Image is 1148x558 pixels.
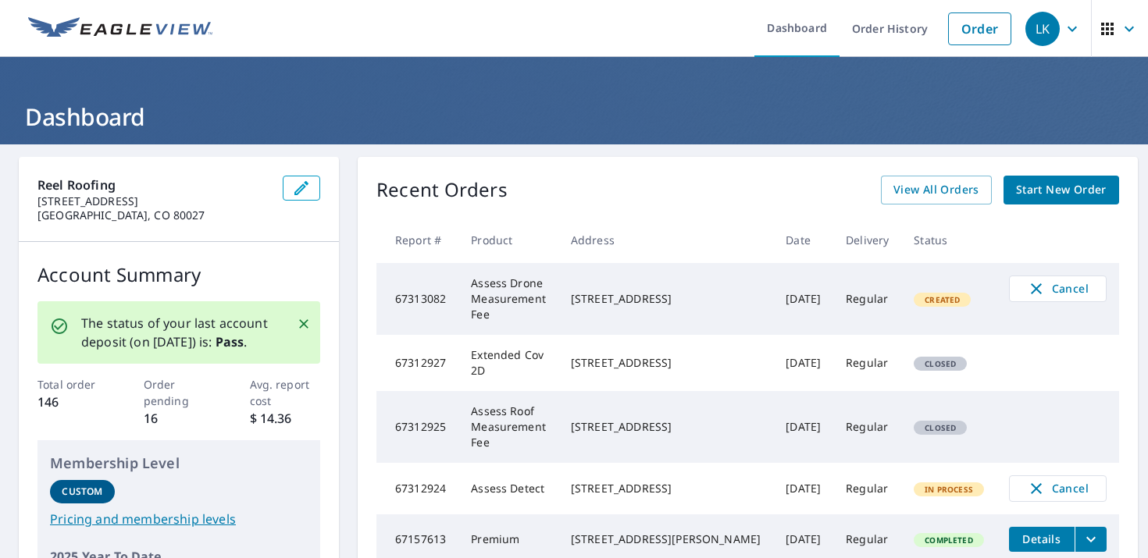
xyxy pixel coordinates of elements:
[558,217,773,263] th: Address
[376,217,458,263] th: Report #
[773,391,833,463] td: [DATE]
[376,463,458,514] td: 67312924
[37,208,270,222] p: [GEOGRAPHIC_DATA], CO 80027
[1025,279,1090,298] span: Cancel
[250,409,321,428] p: $ 14.36
[458,463,558,514] td: Assess Detect
[1009,475,1107,502] button: Cancel
[37,261,320,289] p: Account Summary
[915,294,969,305] span: Created
[893,180,979,200] span: View All Orders
[833,335,901,391] td: Regular
[915,535,982,546] span: Completed
[1016,180,1107,200] span: Start New Order
[50,510,308,528] a: Pricing and membership levels
[1004,176,1119,204] a: Start New Order
[1009,275,1107,302] button: Cancel
[294,314,314,334] button: Close
[458,263,558,335] td: Assess Drone Measurement Fee
[571,291,761,307] div: [STREET_ADDRESS]
[37,194,270,208] p: [STREET_ADDRESS]
[1018,531,1065,546] span: Details
[37,176,270,194] p: Reel Roofing
[901,217,996,263] th: Status
[1075,527,1107,552] button: filesDropdownBtn-67157613
[1025,479,1090,498] span: Cancel
[881,176,992,204] a: View All Orders
[948,12,1011,45] a: Order
[833,263,901,335] td: Regular
[81,314,278,351] p: The status of your last account deposit (on [DATE]) is: .
[915,422,965,433] span: Closed
[915,484,982,495] span: In Process
[458,391,558,463] td: Assess Roof Measurement Fee
[37,393,109,411] p: 146
[915,358,965,369] span: Closed
[571,531,761,547] div: [STREET_ADDRESS][PERSON_NAME]
[571,481,761,496] div: [STREET_ADDRESS]
[773,263,833,335] td: [DATE]
[376,335,458,391] td: 67312927
[376,263,458,335] td: 67313082
[571,419,761,435] div: [STREET_ADDRESS]
[833,217,901,263] th: Delivery
[773,463,833,514] td: [DATE]
[216,333,244,350] b: Pass
[37,376,109,393] p: Total order
[773,217,833,263] th: Date
[773,335,833,391] td: [DATE]
[144,376,215,409] p: Order pending
[833,463,901,514] td: Regular
[250,376,321,409] p: Avg. report cost
[376,176,508,204] p: Recent Orders
[571,355,761,371] div: [STREET_ADDRESS]
[28,17,212,41] img: EV Logo
[458,335,558,391] td: Extended Cov 2D
[833,391,901,463] td: Regular
[19,101,1129,133] h1: Dashboard
[50,453,308,474] p: Membership Level
[376,391,458,463] td: 67312925
[1009,527,1075,552] button: detailsBtn-67157613
[62,485,102,499] p: Custom
[458,217,558,263] th: Product
[144,409,215,428] p: 16
[1025,12,1060,46] div: LK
